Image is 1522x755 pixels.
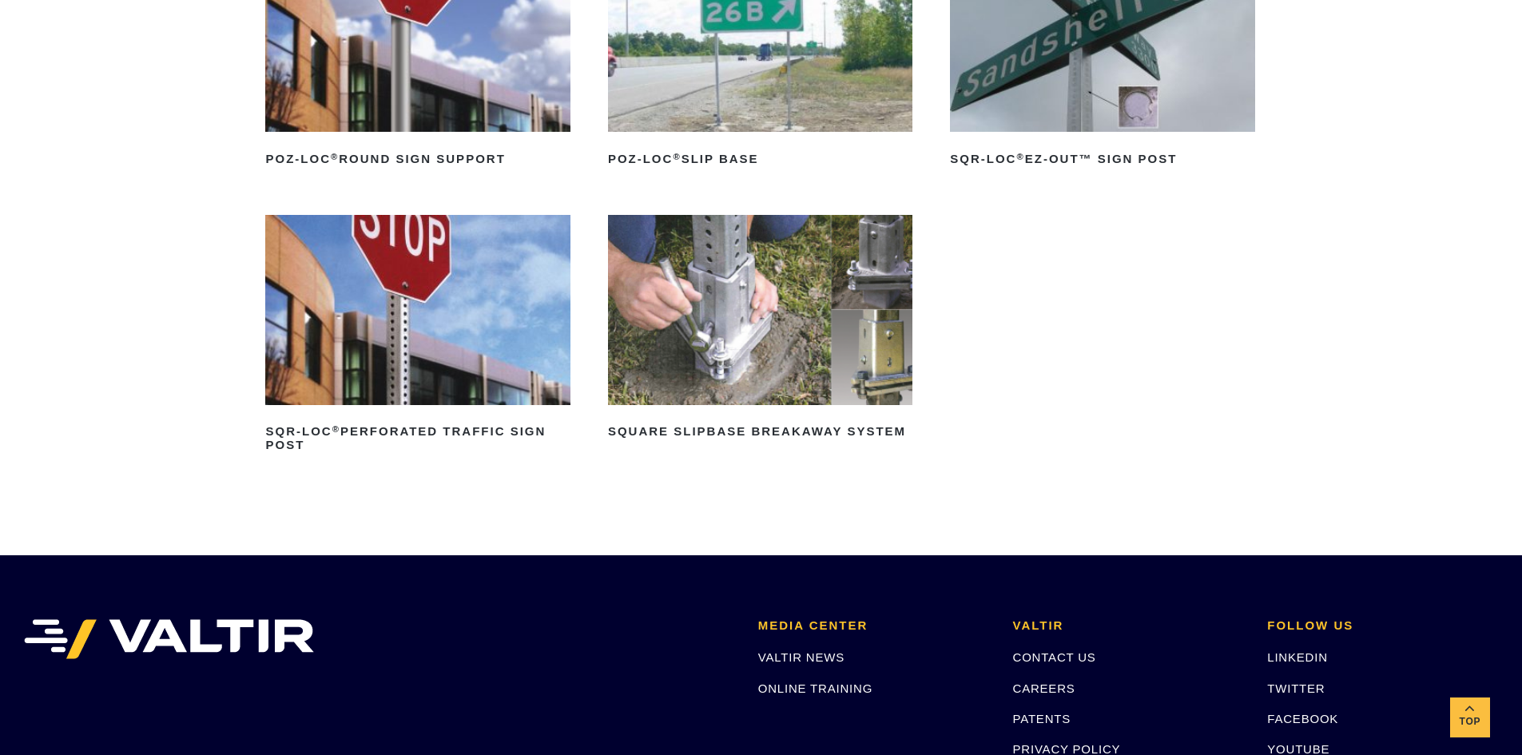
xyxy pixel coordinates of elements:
[332,424,340,434] sup: ®
[608,215,912,445] a: Square Slipbase Breakaway System
[1013,712,1071,725] a: PATENTS
[331,152,339,161] sup: ®
[673,152,681,161] sup: ®
[758,681,872,695] a: ONLINE TRAINING
[1016,152,1024,161] sup: ®
[1267,681,1325,695] a: TWITTER
[1013,650,1096,664] a: CONTACT US
[608,146,912,172] h2: POZ-LOC Slip Base
[1267,619,1498,633] h2: FOLLOW US
[265,419,570,458] h2: SQR-LOC Perforated Traffic Sign Post
[265,215,570,458] a: SQR-LOC®Perforated Traffic Sign Post
[24,619,314,659] img: VALTIR
[1013,619,1244,633] h2: VALTIR
[1267,712,1338,725] a: FACEBOOK
[1013,681,1075,695] a: CAREERS
[950,146,1254,172] h2: SQR-LOC EZ-Out™ Sign Post
[608,419,912,445] h2: Square Slipbase Breakaway System
[1450,697,1490,737] a: Top
[758,619,989,633] h2: MEDIA CENTER
[1267,650,1328,664] a: LINKEDIN
[265,146,570,172] h2: POZ-LOC Round Sign Support
[1450,713,1490,732] span: Top
[758,650,844,664] a: VALTIR NEWS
